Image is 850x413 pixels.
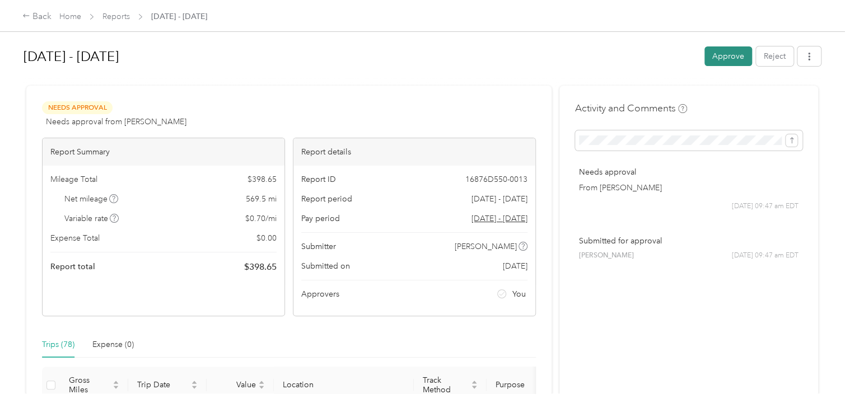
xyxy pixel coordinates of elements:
span: Value [216,380,256,389]
span: $ 0.70 / mi [245,213,277,224]
th: Purpose [487,367,571,404]
a: Reports [102,12,130,21]
span: Report total [50,261,95,273]
span: Gross Miles [69,376,110,395]
span: [DATE] 09:47 am EDT [732,251,798,261]
span: Mileage Total [50,173,97,185]
th: Track Method [414,367,487,404]
span: caret-down [258,384,265,391]
span: caret-up [191,379,198,386]
span: [DATE] 09:47 am EDT [732,201,798,212]
div: Expense (0) [92,339,134,351]
span: Needs approval from [PERSON_NAME] [46,116,186,128]
span: Submitter [301,241,336,252]
span: [PERSON_NAME] [455,241,517,252]
span: caret-up [113,379,119,386]
span: Variable rate [64,213,119,224]
div: Report Summary [43,138,284,166]
span: Track Method [423,376,469,395]
h4: Activity and Comments [575,101,687,115]
span: $ 398.65 [244,260,277,274]
span: Purpose [496,380,553,389]
th: Trip Date [128,367,207,404]
span: caret-down [471,384,478,391]
span: Net mileage [64,193,119,205]
p: From [PERSON_NAME] [579,182,798,194]
span: caret-up [258,379,265,386]
span: [DATE] - [DATE] [471,193,527,205]
th: Value [207,367,274,404]
span: Report period [301,193,352,205]
span: caret-up [471,379,478,386]
p: Submitted for approval [579,235,798,247]
span: $ 0.00 [256,232,277,244]
div: Trips (78) [42,339,74,351]
span: Needs Approval [42,101,113,114]
span: You [512,288,526,300]
p: Needs approval [579,166,798,178]
span: $ 398.65 [247,173,277,185]
span: Submitted on [301,260,350,272]
span: Expense Total [50,232,100,244]
h1: Aug 1 - 31, 2025 [24,43,697,70]
span: Trip Date [137,380,189,389]
span: Go to pay period [471,213,527,224]
th: Location [274,367,414,404]
th: Gross Miles [60,367,128,404]
a: Home [59,12,81,21]
span: [DATE] [503,260,527,272]
span: 16876D550-0013 [465,173,527,185]
div: Back [22,10,52,24]
span: Report ID [301,173,336,185]
span: Approvers [301,288,339,300]
span: 569.5 mi [246,193,277,205]
span: caret-down [113,384,119,391]
button: Approve [704,46,752,66]
span: [PERSON_NAME] [579,251,634,261]
div: Report details [293,138,535,166]
span: caret-down [191,384,198,391]
span: [DATE] - [DATE] [151,11,207,22]
span: Pay period [301,213,340,224]
iframe: Everlance-gr Chat Button Frame [787,350,850,413]
button: Reject [756,46,793,66]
